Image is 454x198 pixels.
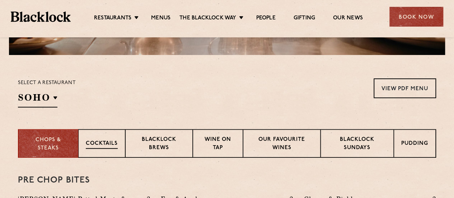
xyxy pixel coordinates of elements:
a: People [256,15,275,23]
a: Our News [333,15,363,23]
p: Our favourite wines [251,136,313,153]
p: Blacklock Sundays [328,136,386,153]
div: Book Now [389,7,443,27]
a: The Blacklock Way [179,15,236,23]
a: Gifting [294,15,315,23]
a: Restaurants [94,15,131,23]
a: Menus [151,15,170,23]
p: Cocktails [86,140,118,149]
p: Select a restaurant [18,78,76,88]
p: Pudding [401,140,428,149]
a: View PDF Menu [374,78,436,98]
p: Wine on Tap [200,136,235,153]
img: BL_Textured_Logo-footer-cropped.svg [11,11,71,22]
p: Chops & Steaks [26,136,71,152]
p: Blacklock Brews [133,136,185,153]
h3: Pre Chop Bites [18,176,436,185]
h2: SOHO [18,91,57,107]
